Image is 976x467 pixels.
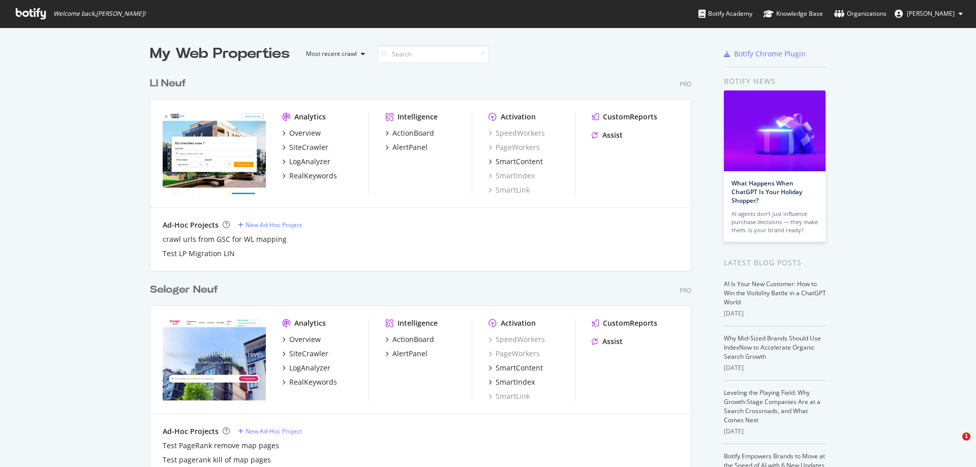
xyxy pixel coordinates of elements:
[163,234,287,244] a: crawl urls from GSC for WL mapping
[289,157,330,167] div: LogAnalyzer
[282,128,321,138] a: Overview
[289,377,337,387] div: RealKeywords
[489,157,543,167] a: SmartContent
[53,10,145,18] span: Welcome back, [PERSON_NAME] !
[392,142,428,152] div: AlertPanel
[282,363,330,373] a: LogAnalyzer
[294,112,326,122] div: Analytics
[238,427,302,435] a: New Ad-Hoc Project
[392,349,428,359] div: AlertPanel
[150,283,222,297] a: Seloger Neuf
[489,377,535,387] a: SmartIndex
[163,318,266,400] img: selogerneuf.com
[163,248,235,259] a: Test LP Migration LIN
[282,142,328,152] a: SiteCrawler
[731,210,818,234] div: AI agents don’t just influence purchase decisions — they make them. Is your brand ready?
[163,220,219,230] div: Ad-Hoc Projects
[392,128,434,138] div: ActionBoard
[592,130,623,140] a: Assist
[496,157,543,167] div: SmartContent
[150,76,186,91] div: LI Neuf
[603,318,657,328] div: CustomReports
[489,142,540,152] a: PageWorkers
[289,128,321,138] div: Overview
[724,363,826,372] div: [DATE]
[907,9,955,18] span: Axel Roth
[150,76,190,91] a: LI Neuf
[724,49,806,59] a: Botify Chrome Plugin
[398,112,438,122] div: Intelligence
[496,377,535,387] div: SmartIndex
[724,427,826,436] div: [DATE]
[680,80,691,88] div: Pro
[282,157,330,167] a: LogAnalyzer
[489,363,543,373] a: SmartContent
[282,334,321,345] a: Overview
[282,171,337,181] a: RealKeywords
[602,336,623,347] div: Assist
[289,334,321,345] div: Overview
[289,142,328,152] div: SiteCrawler
[887,6,971,22] button: [PERSON_NAME]
[941,432,966,457] iframe: Intercom live chat
[489,349,540,359] a: PageWorkers
[680,286,691,295] div: Pro
[496,363,543,373] div: SmartContent
[163,441,279,451] a: Test PageRank remove map pages
[489,391,530,401] a: SmartLink
[724,334,821,361] a: Why Mid-Sized Brands Should Use IndexNow to Accelerate Organic Search Growth
[489,185,530,195] a: SmartLink
[377,45,489,63] input: Search
[764,9,823,19] div: Knowledge Base
[385,128,434,138] a: ActionBoard
[602,130,623,140] div: Assist
[489,171,535,181] a: SmartIndex
[398,318,438,328] div: Intelligence
[724,279,826,306] a: AI Is Your New Customer: How to Win the Visibility Battle in a ChatGPT World
[489,334,545,345] a: SpeedWorkers
[385,334,434,345] a: ActionBoard
[150,44,290,64] div: My Web Properties
[592,112,657,122] a: CustomReports
[298,46,369,62] button: Most recent crawl
[724,257,826,268] div: Latest Blog Posts
[603,112,657,122] div: CustomReports
[163,112,266,194] img: neuf.logic-immo.com
[385,142,428,152] a: AlertPanel
[306,51,357,57] div: Most recent crawl
[592,336,623,347] a: Assist
[163,455,271,465] a: Test pagerank kill of map pages
[238,221,302,229] a: New Ad-Hoc Project
[289,363,330,373] div: LogAnalyzer
[962,432,970,441] span: 1
[501,318,536,328] div: Activation
[592,318,657,328] a: CustomReports
[163,426,219,437] div: Ad-Hoc Projects
[294,318,326,328] div: Analytics
[489,128,545,138] a: SpeedWorkers
[246,427,302,435] div: New Ad-Hoc Project
[698,9,752,19] div: Botify Academy
[724,90,826,171] img: What Happens When ChatGPT Is Your Holiday Shopper?
[501,112,536,122] div: Activation
[289,171,337,181] div: RealKeywords
[150,283,218,297] div: Seloger Neuf
[246,221,302,229] div: New Ad-Hoc Project
[724,309,826,318] div: [DATE]
[282,349,328,359] a: SiteCrawler
[724,76,826,87] div: Botify news
[724,388,820,424] a: Leveling the Playing Field: Why Growth-Stage Companies Are at a Search Crossroads, and What Comes...
[734,49,806,59] div: Botify Chrome Plugin
[392,334,434,345] div: ActionBoard
[282,377,337,387] a: RealKeywords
